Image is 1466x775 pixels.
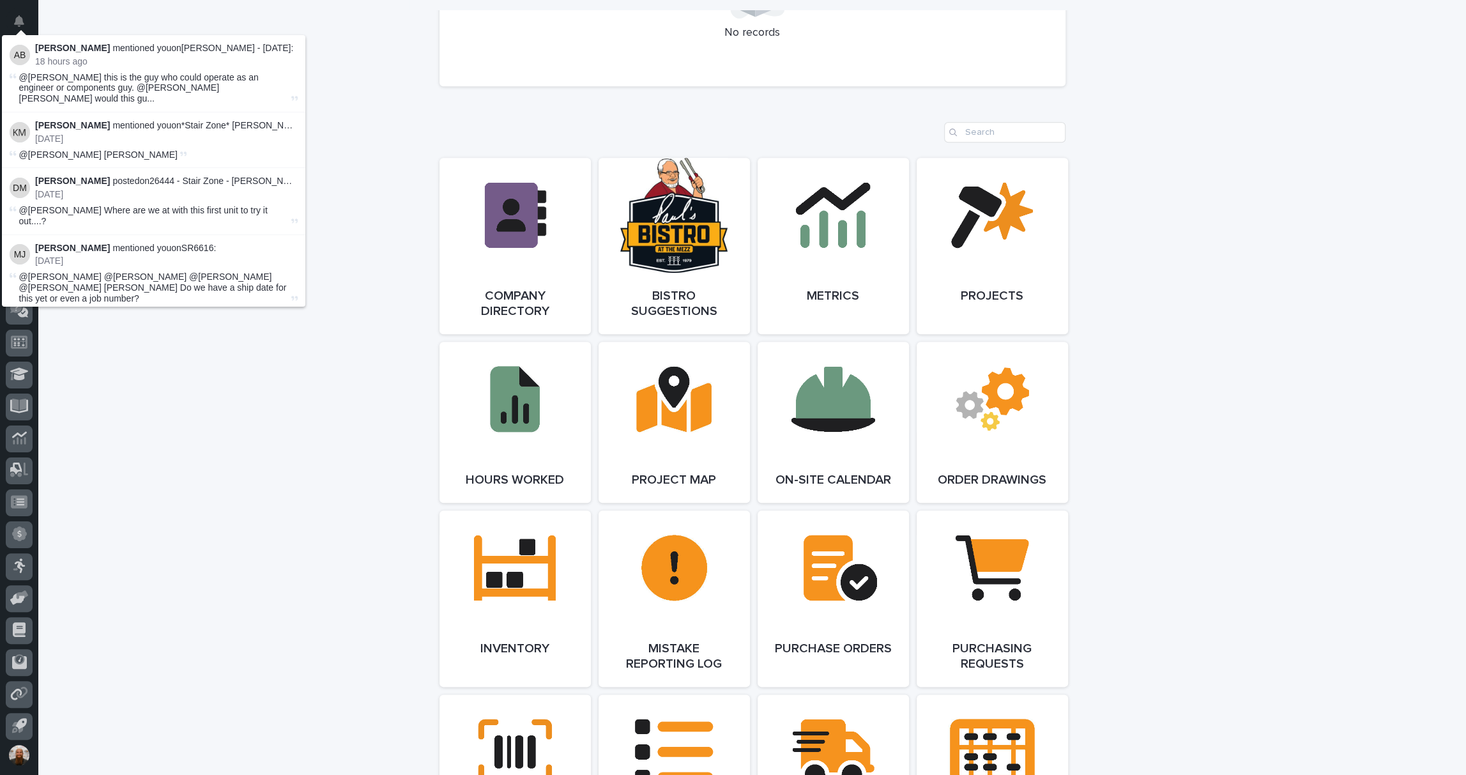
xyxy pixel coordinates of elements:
a: Company Directory [439,158,591,334]
input: Search [944,122,1065,142]
a: 26444 - Stair Zone - [PERSON_NAME] Steel Fabricating Corp - Recreation Center Project [149,176,507,186]
strong: [PERSON_NAME] [35,176,110,186]
p: [DATE] [35,256,298,266]
button: users-avatar [6,742,33,769]
strong: [PERSON_NAME] [35,120,110,130]
button: Notifications [6,8,33,35]
a: Projects [917,158,1068,334]
a: On-Site Calendar [758,342,909,503]
span: @[PERSON_NAME] Where are we at with this first unit to try it out....? [19,205,268,226]
p: [DATE] [35,134,298,144]
img: Mike Johnson [10,244,30,265]
span: @[PERSON_NAME] this is the guy who could operate as an engineer or components guy. @[PERSON_NAME]... [19,72,289,104]
a: Project Map [599,342,750,503]
a: Purchasing Requests [917,510,1068,687]
a: Bistro Suggestions [599,158,750,334]
img: Austin Beachy [10,45,30,65]
span: @[PERSON_NAME] @[PERSON_NAME] @[PERSON_NAME] @[PERSON_NAME] [PERSON_NAME] Do we have a ship date ... [19,272,287,303]
p: No records [455,26,1050,40]
p: mentioned you on [PERSON_NAME] - [DATE] : [35,43,298,54]
p: [DATE] [35,189,298,200]
img: Kyle Miller [10,122,30,142]
a: Metrics [758,158,909,334]
a: *Stair Zone* [PERSON_NAME] Steel Fabricating Corp - (5) Economy Crossover Stairs [181,120,524,130]
a: Order Drawings [917,342,1068,503]
a: Mistake Reporting Log [599,510,750,687]
a: Inventory [439,510,591,687]
strong: [PERSON_NAME] [35,43,110,53]
strong: [PERSON_NAME] [35,243,110,253]
a: Hours Worked [439,342,591,503]
p: posted on : [35,176,298,187]
p: 18 hours ago [35,56,298,67]
p: mentioned you on : [35,120,298,131]
div: Notifications [16,15,33,36]
img: Darren Miller [10,178,30,198]
span: @[PERSON_NAME] [PERSON_NAME] [19,150,178,160]
a: Purchase Orders [758,510,909,687]
p: mentioned you on SR6616 : [35,243,298,254]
